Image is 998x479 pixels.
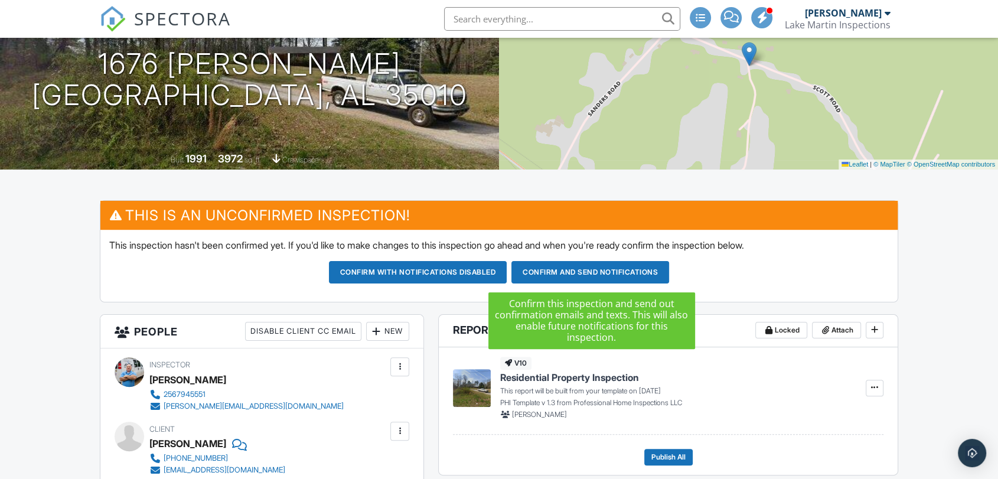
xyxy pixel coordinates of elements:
[511,261,669,284] button: Confirm and send notifications
[244,155,261,164] span: sq. ft.
[185,152,207,165] div: 1991
[134,6,231,31] span: SPECTORA
[171,155,184,164] span: Built
[444,7,680,31] input: Search everything...
[870,161,872,168] span: |
[785,19,891,31] div: Lake Martin Inspections
[100,6,126,32] img: The Best Home Inspection Software - Spectora
[873,161,905,168] a: © MapTiler
[366,322,409,341] div: New
[100,16,231,41] a: SPECTORA
[164,390,206,399] div: 2567945551
[329,261,507,284] button: Confirm with notifications disabled
[149,389,344,400] a: 2567945551
[149,400,344,412] a: [PERSON_NAME][EMAIL_ADDRESS][DOMAIN_NAME]
[149,360,190,369] span: Inspector
[742,42,756,66] img: Marker
[32,48,468,111] h1: 1676 [PERSON_NAME] [GEOGRAPHIC_DATA], AL 35010
[149,435,226,452] div: [PERSON_NAME]
[149,425,175,434] span: Client
[164,465,285,475] div: [EMAIL_ADDRESS][DOMAIN_NAME]
[164,454,228,463] div: [PHONE_NUMBER]
[149,371,226,389] div: [PERSON_NAME]
[109,239,889,252] p: This inspection hasn't been confirmed yet. If you'd like to make changes to this inspection go ah...
[218,152,243,165] div: 3972
[100,315,423,348] h3: People
[100,201,898,230] h3: This is an Unconfirmed Inspection!
[958,439,986,467] div: Open Intercom Messenger
[149,464,285,476] a: [EMAIL_ADDRESS][DOMAIN_NAME]
[282,155,319,164] span: crawlspace
[907,161,995,168] a: © OpenStreetMap contributors
[164,402,344,411] div: [PERSON_NAME][EMAIL_ADDRESS][DOMAIN_NAME]
[805,7,882,19] div: [PERSON_NAME]
[245,322,361,341] div: Disable Client CC Email
[149,452,285,464] a: [PHONE_NUMBER]
[842,161,868,168] a: Leaflet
